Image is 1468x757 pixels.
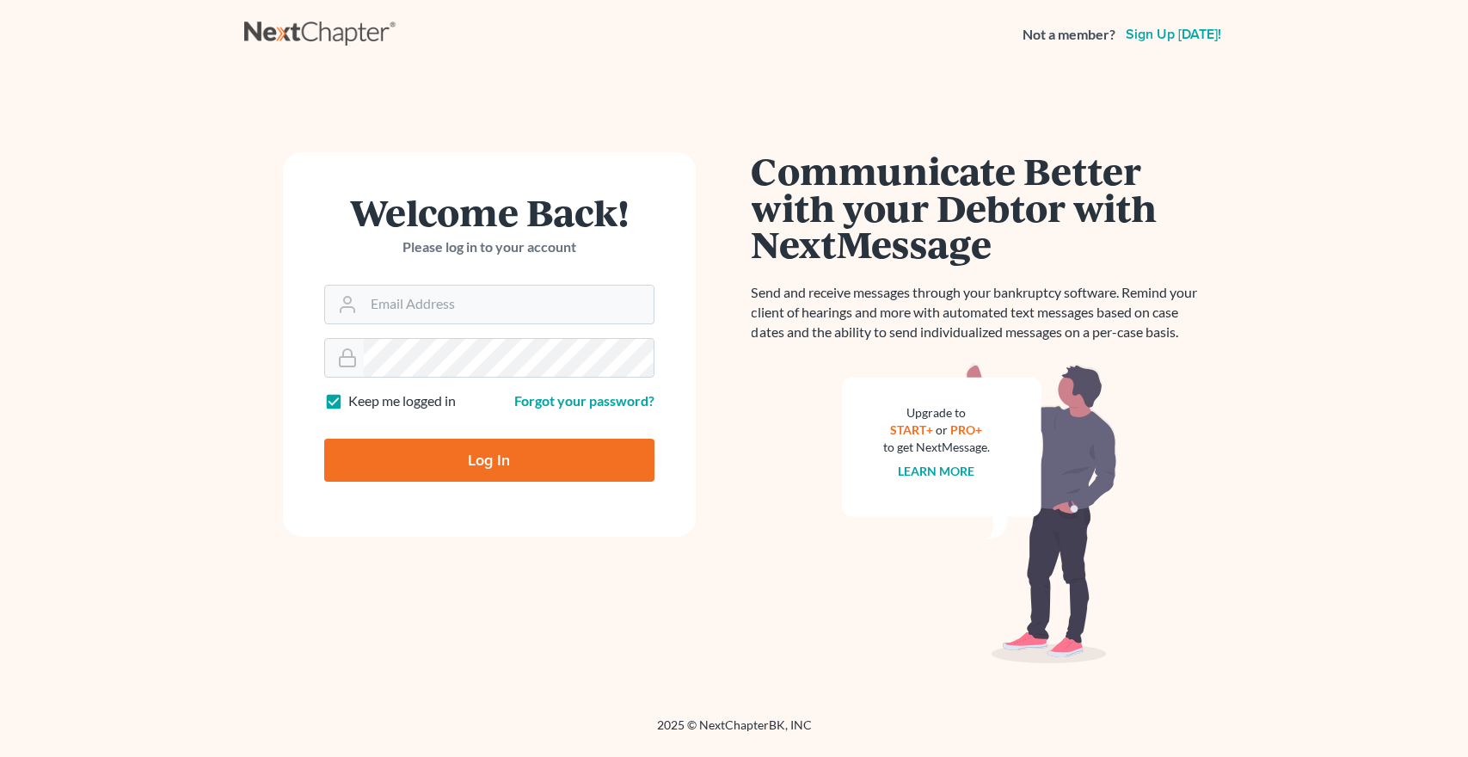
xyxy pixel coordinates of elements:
[324,194,654,231] h1: Welcome Back!
[1122,28,1225,41] a: Sign up [DATE]!
[1023,25,1115,45] strong: Not a member?
[950,422,982,437] a: PRO+
[324,439,654,482] input: Log In
[244,717,1225,748] div: 2025 © NextChapterBK, INC
[898,464,974,478] a: Learn more
[514,392,654,409] a: Forgot your password?
[883,404,990,422] div: Upgrade to
[752,283,1207,342] p: Send and receive messages through your bankruptcy software. Remind your client of hearings and mo...
[324,237,654,257] p: Please log in to your account
[348,391,456,411] label: Keep me logged in
[364,286,654,323] input: Email Address
[842,363,1117,664] img: nextmessage_bg-59042aed3d76b12b5cd301f8e5b87938c9018125f34e5fa2b7a6b67550977c72.svg
[752,152,1207,262] h1: Communicate Better with your Debtor with NextMessage
[936,422,948,437] span: or
[883,439,990,456] div: to get NextMessage.
[890,422,933,437] a: START+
